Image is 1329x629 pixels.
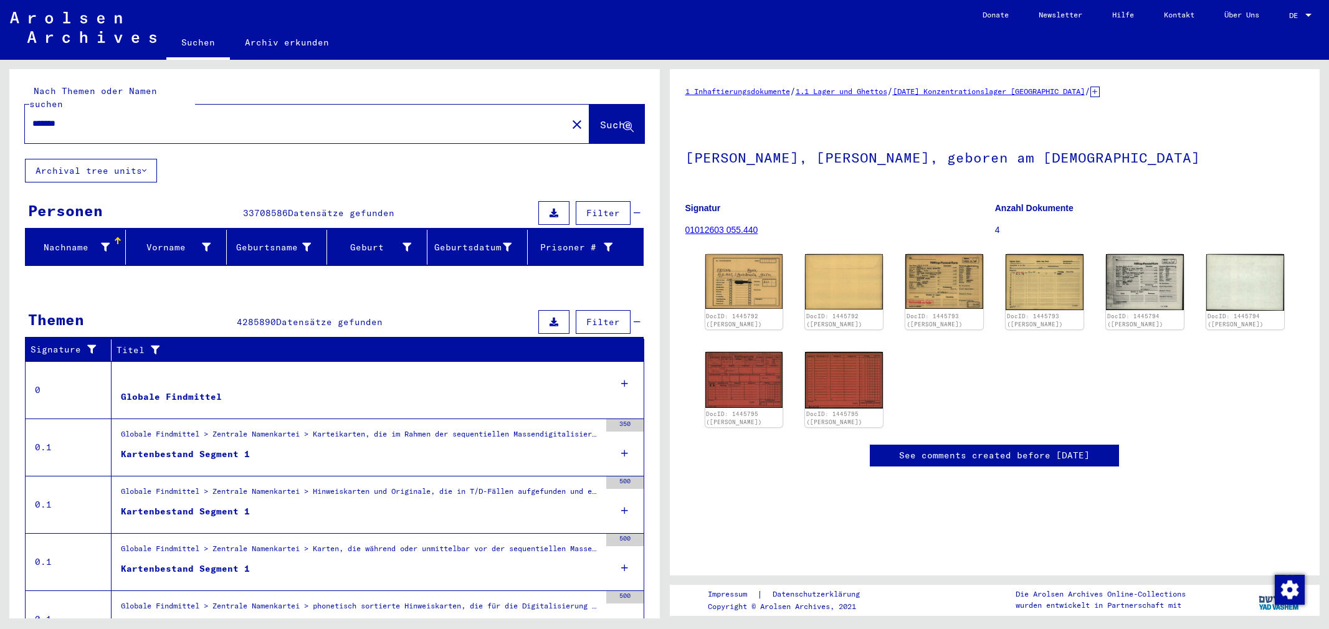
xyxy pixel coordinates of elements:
[332,241,411,254] div: Geburt‏
[685,129,1305,184] h1: [PERSON_NAME], [PERSON_NAME], geboren am [DEMOGRAPHIC_DATA]
[805,352,883,409] img: 002.jpg
[685,87,790,96] a: 1 Inhaftierungsdokumente
[31,343,102,356] div: Signature
[899,449,1090,462] a: See comments created before [DATE]
[232,237,326,257] div: Geburtsname
[576,310,631,334] button: Filter
[1107,313,1163,328] a: DocID: 1445794 ([PERSON_NAME])
[586,207,620,219] span: Filter
[905,254,983,309] img: 001.jpg
[1206,254,1284,311] img: 002.jpg
[576,201,631,225] button: Filter
[276,316,383,328] span: Datensätze gefunden
[126,230,226,265] mat-header-cell: Vorname
[26,533,112,590] td: 0.1
[806,313,862,328] a: DocID: 1445792 ([PERSON_NAME])
[31,241,110,254] div: Nachname
[569,117,584,132] mat-icon: close
[706,313,762,328] a: DocID: 1445792 ([PERSON_NAME])
[26,230,126,265] mat-header-cell: Nachname
[533,237,627,257] div: Prisoner #
[26,361,112,419] td: 0
[763,588,875,601] a: Datenschutzerklärung
[131,237,226,257] div: Vorname
[1256,584,1303,615] img: yv_logo.png
[121,390,222,404] div: Globale Findmittel
[796,87,887,96] a: 1.1 Lager und Ghettos
[117,340,632,360] div: Titel
[243,207,288,219] span: 33708586
[685,225,758,235] a: 01012603 055.440
[606,419,644,432] div: 350
[327,230,427,265] mat-header-cell: Geburt‏
[606,591,644,603] div: 500
[427,230,528,265] mat-header-cell: Geburtsdatum
[1006,254,1084,310] img: 002.jpg
[25,159,157,182] button: Archival tree units
[706,410,762,426] a: DocID: 1445795 ([PERSON_NAME])
[528,230,642,265] mat-header-cell: Prisoner #
[806,410,862,426] a: DocID: 1445795 ([PERSON_NAME])
[705,254,783,309] img: 001.jpg
[26,476,112,533] td: 0.1
[237,316,276,328] span: 4285890
[288,207,394,219] span: Datensätze gefunden
[31,237,125,257] div: Nachname
[121,428,600,446] div: Globale Findmittel > Zentrale Namenkartei > Karteikarten, die im Rahmen der sequentiellen Massend...
[685,203,721,213] b: Signatur
[533,241,612,254] div: Prisoner #
[121,562,250,575] div: Kartenbestand Segment 1
[432,237,527,257] div: Geburtsdatum
[600,118,631,131] span: Suche
[564,111,589,136] button: Clear
[121,505,250,518] div: Kartenbestand Segment 1
[29,85,157,110] mat-label: Nach Themen oder Namen suchen
[232,241,311,254] div: Geburtsname
[131,241,210,254] div: Vorname
[121,486,600,503] div: Globale Findmittel > Zentrale Namenkartei > Hinweiskarten und Originale, die in T/D-Fällen aufgef...
[1274,574,1304,604] div: Zustimmung ändern
[432,241,512,254] div: Geburtsdatum
[1016,589,1186,600] p: Die Arolsen Archives Online-Collections
[705,352,783,407] img: 001.jpg
[117,344,619,357] div: Titel
[10,12,156,43] img: Arolsen_neg.svg
[887,85,893,97] span: /
[26,419,112,476] td: 0.1
[586,316,620,328] span: Filter
[1085,85,1090,97] span: /
[606,476,644,489] div: 500
[28,308,84,331] div: Themen
[907,313,963,328] a: DocID: 1445793 ([PERSON_NAME])
[121,448,250,461] div: Kartenbestand Segment 1
[790,85,796,97] span: /
[332,237,427,257] div: Geburt‏
[1016,600,1186,611] p: wurden entwickelt in Partnerschaft mit
[708,601,875,612] p: Copyright © Arolsen Archives, 2021
[166,27,230,60] a: Suchen
[28,199,103,222] div: Personen
[227,230,327,265] mat-header-cell: Geburtsname
[1007,313,1063,328] a: DocID: 1445793 ([PERSON_NAME])
[995,224,1304,237] p: 4
[589,105,644,143] button: Suche
[1106,254,1184,310] img: 001.jpg
[606,534,644,546] div: 500
[1208,313,1264,328] a: DocID: 1445794 ([PERSON_NAME])
[893,87,1085,96] a: [DATE] Konzentrationslager [GEOGRAPHIC_DATA]
[121,543,600,560] div: Globale Findmittel > Zentrale Namenkartei > Karten, die während oder unmittelbar vor der sequenti...
[1275,575,1305,605] img: Zustimmung ändern
[230,27,344,57] a: Archiv erkunden
[708,588,757,601] a: Impressum
[995,203,1074,213] b: Anzahl Dokumente
[1289,11,1303,20] span: DE
[31,340,114,360] div: Signature
[805,254,883,310] img: 002.jpg
[121,600,600,618] div: Globale Findmittel > Zentrale Namenkartei > phonetisch sortierte Hinweiskarten, die für die Digit...
[708,588,875,601] div: |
